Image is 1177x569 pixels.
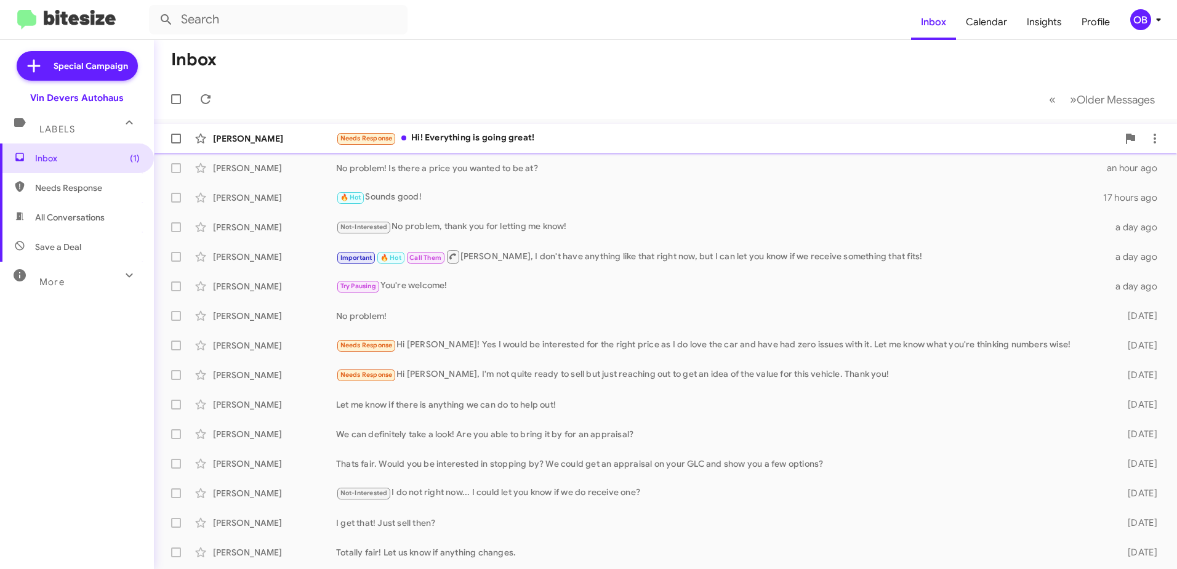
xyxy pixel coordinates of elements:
div: [DATE] [1108,339,1167,352]
span: 🔥 Hot [340,193,361,201]
div: Hi [PERSON_NAME], I'm not quite ready to sell but just reaching out to get an idea of the value f... [336,368,1108,382]
div: a day ago [1108,251,1167,263]
a: Special Campaign [17,51,138,81]
span: Needs Response [35,182,140,194]
span: (1) [130,152,140,164]
div: [PERSON_NAME] [213,310,336,322]
span: » [1070,92,1077,107]
div: an hour ago [1107,162,1167,174]
div: [PERSON_NAME] [213,162,336,174]
input: Search [149,5,408,34]
div: [DATE] [1108,310,1167,322]
div: Totally fair! Let us know if anything changes. [336,546,1108,559]
div: Hi [PERSON_NAME]! Yes I would be interested for the right price as I do love the car and have had... [336,338,1108,352]
div: [PERSON_NAME] [213,369,336,381]
div: [DATE] [1108,517,1167,529]
a: Inbox [911,4,956,40]
div: I get that! Just sell then? [336,517,1108,529]
div: [PERSON_NAME], I don't have anything like that right now, but I can let you know if we receive so... [336,249,1108,264]
button: Previous [1042,87,1063,112]
div: [PERSON_NAME] [213,546,336,559]
a: Profile [1072,4,1120,40]
div: [PERSON_NAME] [213,339,336,352]
div: [PERSON_NAME] [213,487,336,499]
div: [PERSON_NAME] [213,428,336,440]
span: Older Messages [1077,93,1155,107]
span: Needs Response [340,341,393,349]
div: No problem! Is there a price you wanted to be at? [336,162,1107,174]
div: [DATE] [1108,458,1167,470]
button: Next [1063,87,1162,112]
div: [DATE] [1108,428,1167,440]
div: Vin Devers Autohaus [30,92,124,104]
span: Inbox [35,152,140,164]
span: Labels [39,124,75,135]
span: Try Pausing [340,282,376,290]
div: OB [1130,9,1151,30]
div: [PERSON_NAME] [213,398,336,411]
span: Important [340,254,372,262]
div: No problem! [336,310,1108,322]
span: More [39,276,65,288]
div: We can definitely take a look! Are you able to bring it by for an appraisal? [336,428,1108,440]
span: Not-Interested [340,223,388,231]
button: OB [1120,9,1163,30]
div: a day ago [1108,221,1167,233]
span: Needs Response [340,134,393,142]
div: Thats fair. Would you be interested in stopping by? We could get an appraisal on your GLC and sho... [336,458,1108,470]
span: Save a Deal [35,241,81,253]
div: [PERSON_NAME] [213,192,336,204]
div: Let me know if there is anything we can do to help out! [336,398,1108,411]
div: [PERSON_NAME] [213,517,336,529]
div: [PERSON_NAME] [213,221,336,233]
div: [DATE] [1108,398,1167,411]
nav: Page navigation example [1042,87,1162,112]
span: « [1049,92,1056,107]
div: [PERSON_NAME] [213,132,336,145]
span: Call Them [409,254,441,262]
a: Insights [1017,4,1072,40]
div: You're welcome! [336,279,1108,293]
div: [PERSON_NAME] [213,458,336,470]
div: [PERSON_NAME] [213,280,336,293]
div: [PERSON_NAME] [213,251,336,263]
div: a day ago [1108,280,1167,293]
div: No problem, thank you for letting me know! [336,220,1108,234]
div: [DATE] [1108,487,1167,499]
span: Needs Response [340,371,393,379]
div: 17 hours ago [1103,192,1167,204]
span: 🔥 Hot [380,254,401,262]
div: [DATE] [1108,369,1167,381]
div: Sounds good! [336,190,1103,204]
span: Not-Interested [340,489,388,497]
span: Special Campaign [54,60,128,72]
span: All Conversations [35,211,105,224]
a: Calendar [956,4,1017,40]
h1: Inbox [171,50,217,70]
div: [DATE] [1108,546,1167,559]
div: Hi! Everything is going great! [336,131,1118,145]
div: I do not right now... I could let you know if we do receive one? [336,486,1108,500]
